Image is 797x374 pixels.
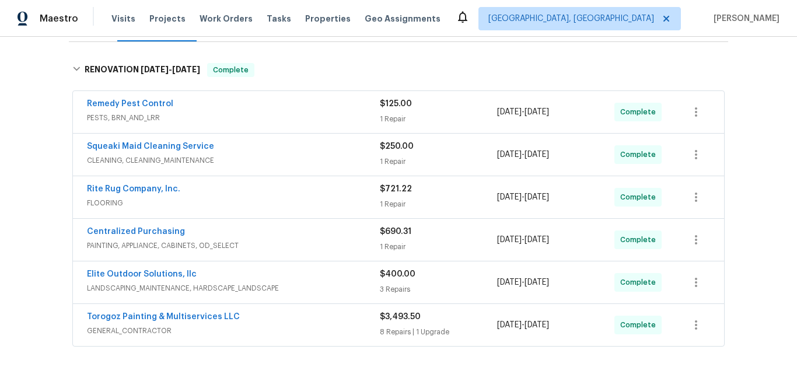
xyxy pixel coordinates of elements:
span: $3,493.50 [380,313,421,321]
span: [DATE] [525,193,549,201]
span: - [141,65,200,74]
span: - [497,106,549,118]
span: - [497,234,549,246]
span: LANDSCAPING_MAINTENANCE, HARDSCAPE_LANDSCAPE [87,282,380,294]
span: - [497,149,549,160]
span: [DATE] [172,65,200,74]
span: Geo Assignments [365,13,441,25]
span: Complete [620,149,660,160]
div: 1 Repair [380,198,497,210]
a: Squeaki Maid Cleaning Service [87,142,214,151]
a: Centralized Purchasing [87,228,185,236]
span: $125.00 [380,100,412,108]
div: 3 Repairs [380,284,497,295]
span: PAINTING, APPLIANCE, CABINETS, OD_SELECT [87,240,380,251]
a: Elite Outdoor Solutions, llc [87,270,197,278]
span: [DATE] [497,151,522,159]
span: $721.22 [380,185,412,193]
span: Complete [620,277,660,288]
span: CLEANING, CLEANING_MAINTENANCE [87,155,380,166]
a: Rite Rug Company, Inc. [87,185,180,193]
span: [DATE] [141,65,169,74]
span: Tasks [267,15,291,23]
span: [DATE] [497,321,522,329]
h6: RENOVATION [85,63,200,77]
span: - [497,319,549,331]
span: [DATE] [525,236,549,244]
span: [DATE] [497,193,522,201]
span: Properties [305,13,351,25]
span: [DATE] [525,151,549,159]
span: Projects [149,13,186,25]
span: Complete [208,64,253,76]
span: Maestro [40,13,78,25]
span: [DATE] [497,278,522,286]
span: [PERSON_NAME] [709,13,779,25]
span: [GEOGRAPHIC_DATA], [GEOGRAPHIC_DATA] [488,13,654,25]
span: FLOORING [87,197,380,209]
span: [DATE] [497,108,522,116]
span: GENERAL_CONTRACTOR [87,325,380,337]
span: [DATE] [525,278,549,286]
span: [DATE] [525,108,549,116]
div: 1 Repair [380,241,497,253]
span: PESTS, BRN_AND_LRR [87,112,380,124]
div: RENOVATION [DATE]-[DATE]Complete [69,51,728,89]
span: - [497,191,549,203]
div: 1 Repair [380,156,497,167]
span: Complete [620,234,660,246]
span: Complete [620,319,660,331]
span: Visits [111,13,135,25]
span: Complete [620,191,660,203]
a: Remedy Pest Control [87,100,173,108]
span: Work Orders [200,13,253,25]
a: Torogoz Painting & Multiservices LLC [87,313,240,321]
span: [DATE] [525,321,549,329]
span: $690.31 [380,228,411,236]
span: - [497,277,549,288]
span: Complete [620,106,660,118]
div: 8 Repairs | 1 Upgrade [380,326,497,338]
div: 1 Repair [380,113,497,125]
span: $400.00 [380,270,415,278]
span: $250.00 [380,142,414,151]
span: [DATE] [497,236,522,244]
